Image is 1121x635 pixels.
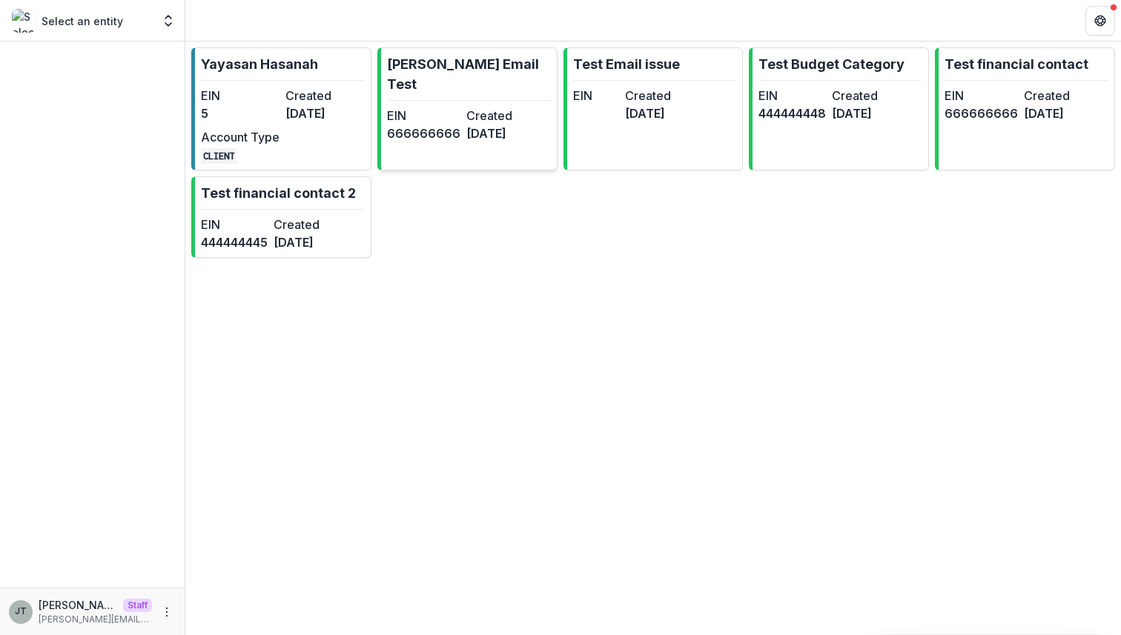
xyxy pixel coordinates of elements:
[758,54,905,74] p: Test Budget Category
[123,599,152,612] p: Staff
[274,216,340,233] dt: Created
[945,104,1018,122] dd: 666666666
[39,613,152,626] p: [PERSON_NAME][EMAIL_ADDRESS][DOMAIN_NAME]
[387,54,551,94] p: [PERSON_NAME] Email Test
[201,233,268,251] dd: 444444445
[625,87,671,104] dt: Created
[201,183,356,203] p: Test financial contact 2
[945,54,1088,74] p: Test financial contact
[201,216,268,233] dt: EIN
[573,87,619,104] dt: EIN
[758,87,826,104] dt: EIN
[201,128,280,146] dt: Account Type
[15,607,27,616] div: Joyce N Temelio
[573,54,680,74] p: Test Email issue
[758,104,826,122] dd: 444444448
[749,47,929,170] a: Test Budget CategoryEIN444444448Created[DATE]
[201,87,280,104] dt: EIN
[387,107,460,124] dt: EIN
[42,13,123,29] p: Select an entity
[832,87,899,104] dt: Created
[201,104,280,122] dd: 5
[935,47,1115,170] a: Test financial contactEIN666666666Created[DATE]
[563,47,744,170] a: Test Email issueEINCreated[DATE]
[201,54,318,74] p: Yayasan Hasanah
[387,124,460,142] dd: 666666666
[945,87,1018,104] dt: EIN
[625,104,671,122] dd: [DATE]
[191,47,371,170] a: Yayasan HasanahEIN5Created[DATE]Account TypeCLIENT
[191,176,371,258] a: Test financial contact 2EIN444444445Created[DATE]
[1024,87,1097,104] dt: Created
[466,124,540,142] dd: [DATE]
[274,233,340,251] dd: [DATE]
[158,6,179,36] button: Open entity switcher
[832,104,899,122] dd: [DATE]
[12,9,36,33] img: Select an entity
[158,603,176,621] button: More
[377,47,558,170] a: [PERSON_NAME] Email TestEIN666666666Created[DATE]
[466,107,540,124] dt: Created
[1085,6,1115,36] button: Get Help
[39,597,117,613] p: [PERSON_NAME]
[201,148,237,164] code: CLIENT
[285,104,364,122] dd: [DATE]
[285,87,364,104] dt: Created
[1024,104,1097,122] dd: [DATE]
